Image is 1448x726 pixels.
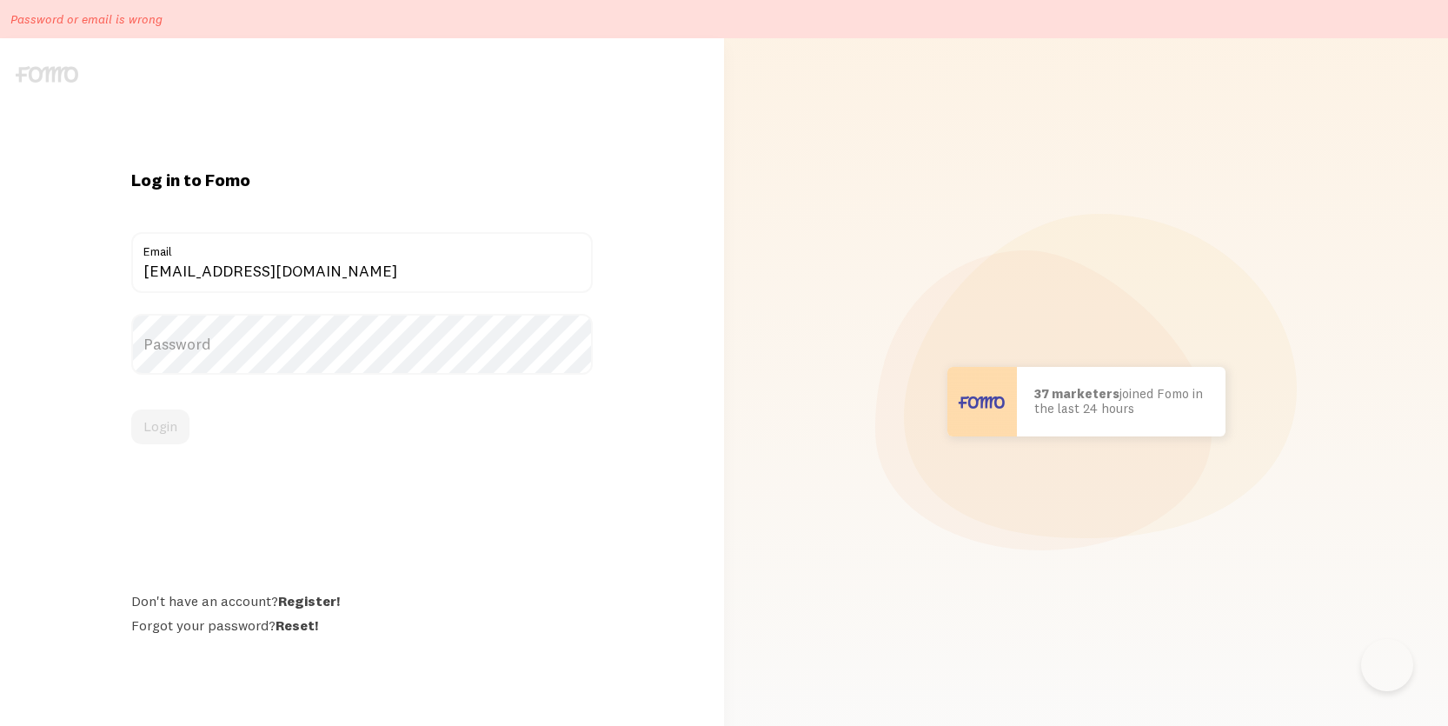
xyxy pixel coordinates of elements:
p: joined Fomo in the last 24 hours [1034,387,1208,416]
p: Password or email is wrong [10,10,163,28]
label: Email [131,232,593,262]
img: User avatar [947,367,1017,436]
label: Password [131,314,593,375]
div: Don't have an account? [131,592,593,609]
b: 37 marketers [1034,385,1119,402]
h1: Log in to Fomo [131,169,593,191]
a: Register! [278,592,340,609]
iframe: Help Scout Beacon - Open [1361,639,1413,691]
a: Reset! [276,616,318,634]
div: Forgot your password? [131,616,593,634]
img: fomo-logo-gray-b99e0e8ada9f9040e2984d0d95b3b12da0074ffd48d1e5cb62ac37fc77b0b268.svg [16,66,78,83]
